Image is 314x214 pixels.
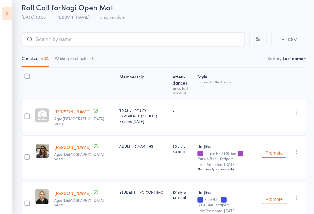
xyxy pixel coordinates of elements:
[61,2,113,12] span: Nogi Open Mat
[21,32,243,46] input: Search by name
[197,201,225,205] div: Blue Belt 1 Stripe
[21,53,49,67] button: Checked in31
[172,85,192,93] div: since last grading
[172,107,192,113] div: -
[54,196,104,206] span: Age: [DEMOGRAPHIC_DATA] years
[116,70,169,96] div: Membership
[54,151,104,160] span: Age: [DEMOGRAPHIC_DATA] years
[119,118,167,123] div: Expires [DATE]
[54,189,90,195] a: [PERSON_NAME]
[99,13,124,20] span: Chippendale
[54,143,90,149] a: [PERSON_NAME]
[54,115,104,125] span: Age: [DEMOGRAPHIC_DATA] years
[172,193,192,199] span: 101 total
[281,55,302,61] div: Last name
[54,108,90,114] a: [PERSON_NAME]
[197,143,255,149] div: Jiu Jitsu
[197,79,255,83] div: Current / Next Rank
[197,207,255,212] small: Last Promoted: [DATE]
[21,2,61,12] span: Roll Call for
[270,33,305,46] button: CSV
[197,166,255,170] div: Not ready to promote
[172,188,192,193] span: 101 style
[260,193,285,203] button: Promote
[44,56,49,61] div: 31
[119,188,167,193] div: STUDENT - NO CONTRACT
[119,143,167,148] div: ADULT - 9 MONTHS
[35,143,49,157] img: image1688462846.png
[197,150,255,159] div: Purple Belt 1 Stripe
[197,196,255,205] div: Blue Belt
[197,161,255,166] small: Last Promoted: [DATE]
[92,56,94,61] div: 0
[172,143,192,148] span: 50 style
[197,155,229,159] div: Purple Belt 2 Stripe
[55,53,94,67] button: Waiting to check in0
[266,55,280,61] label: Sort by
[197,188,255,194] div: Jiu Jitsu
[194,70,258,96] div: Style
[35,188,49,203] img: image1747168583.png
[172,148,192,153] span: 50 total
[119,107,167,123] div: TRIAL - LEGACY EXPERIENCE (ADULTS)
[55,13,89,20] span: [PERSON_NAME]
[21,13,45,20] span: [DATE] 10:30
[260,147,285,157] button: Promote
[169,70,194,96] div: Atten­dances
